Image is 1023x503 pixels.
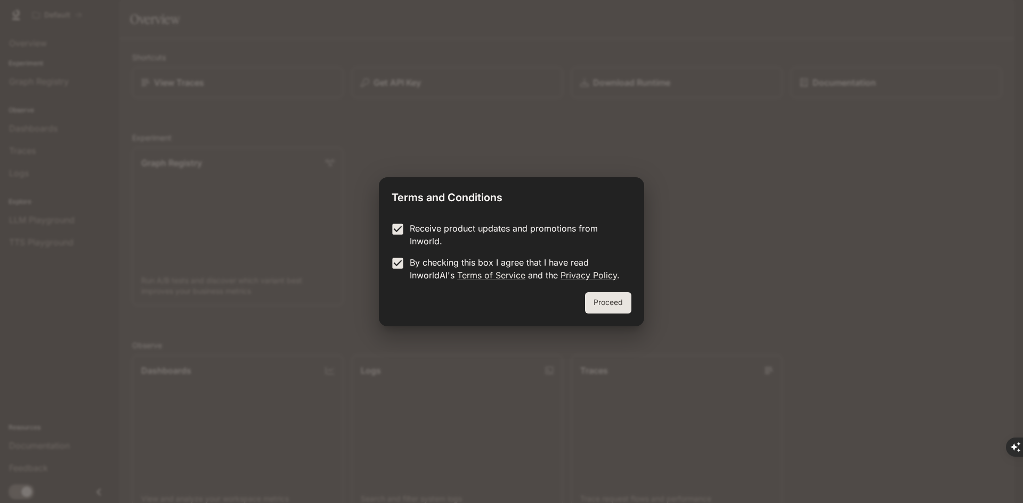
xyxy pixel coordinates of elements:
[410,256,623,282] p: By checking this box I agree that I have read InworldAI's and the .
[457,270,525,281] a: Terms of Service
[585,292,631,314] button: Proceed
[410,222,623,248] p: Receive product updates and promotions from Inworld.
[379,177,644,213] h2: Terms and Conditions
[561,270,617,281] a: Privacy Policy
